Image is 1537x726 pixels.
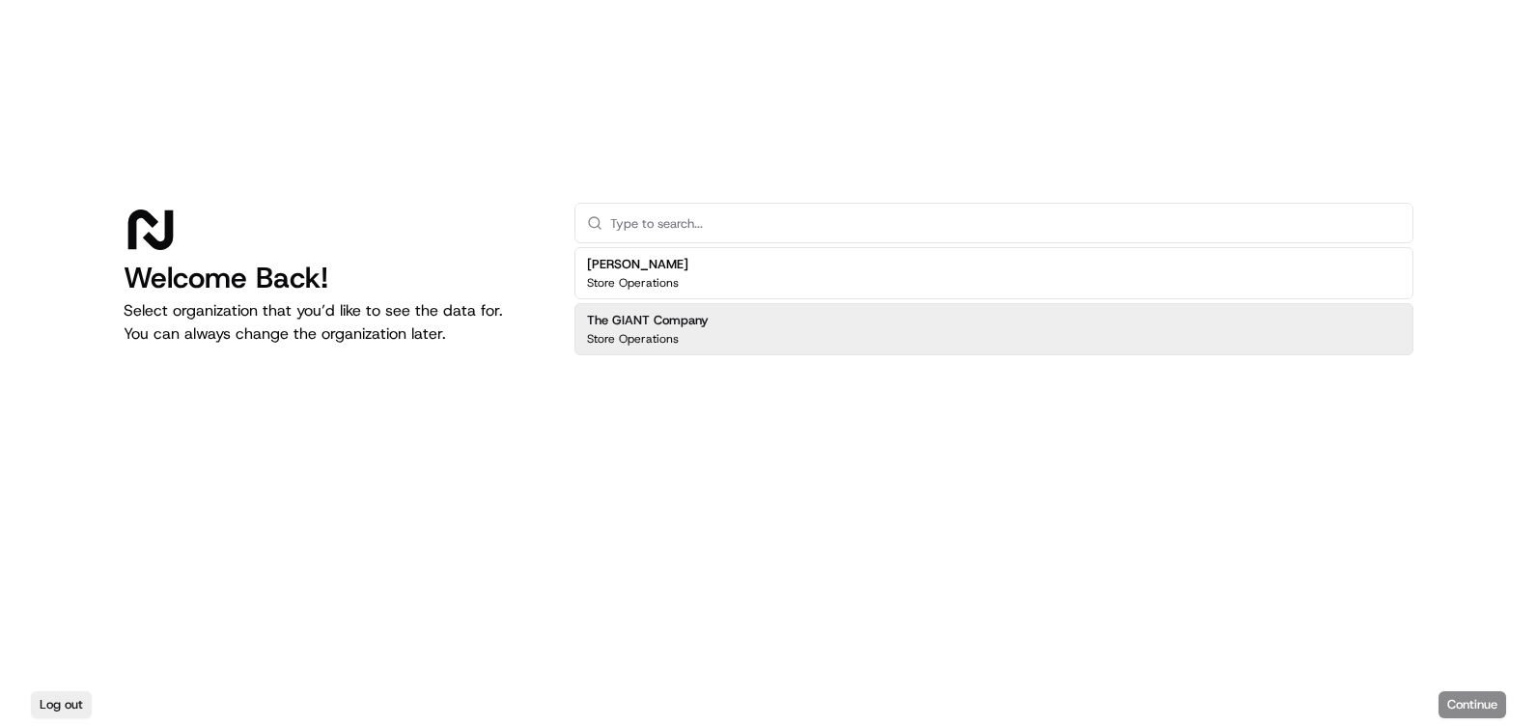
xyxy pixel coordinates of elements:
[587,256,688,273] h2: [PERSON_NAME]
[587,312,709,329] h2: The GIANT Company
[31,691,92,718] button: Log out
[124,299,544,346] p: Select organization that you’d like to see the data for. You can always change the organization l...
[574,243,1413,359] div: Suggestions
[587,331,679,347] p: Store Operations
[610,204,1401,242] input: Type to search...
[587,275,679,291] p: Store Operations
[124,261,544,295] h1: Welcome Back!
